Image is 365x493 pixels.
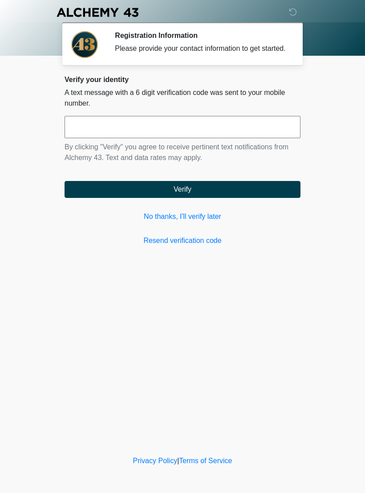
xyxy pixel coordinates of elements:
[71,31,98,58] img: Agent Avatar
[133,457,178,464] a: Privacy Policy
[115,31,287,40] h2: Registration Information
[65,235,300,246] a: Resend verification code
[56,7,139,18] img: Alchemy 43 Logo
[115,43,287,54] div: Please provide your contact information to get started.
[65,211,300,222] a: No thanks, I'll verify later
[65,75,300,84] h2: Verify your identity
[65,142,300,163] p: By clicking "Verify" you agree to receive pertinent text notifications from Alchemy 43. Text and ...
[177,457,179,464] a: |
[65,181,300,198] button: Verify
[179,457,232,464] a: Terms of Service
[65,87,300,109] p: A text message with a 6 digit verification code was sent to your mobile number.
